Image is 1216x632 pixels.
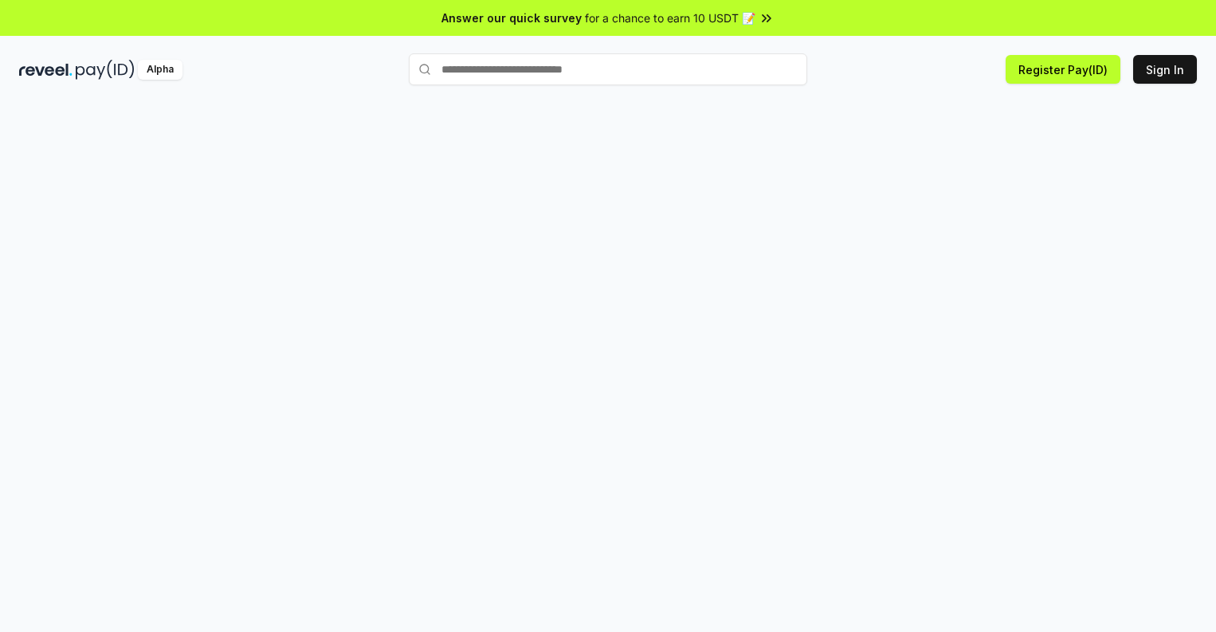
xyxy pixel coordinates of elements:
[138,60,182,80] div: Alpha
[585,10,755,26] span: for a chance to earn 10 USDT 📝
[19,60,73,80] img: reveel_dark
[441,10,582,26] span: Answer our quick survey
[1133,55,1197,84] button: Sign In
[1006,55,1120,84] button: Register Pay(ID)
[76,60,135,80] img: pay_id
